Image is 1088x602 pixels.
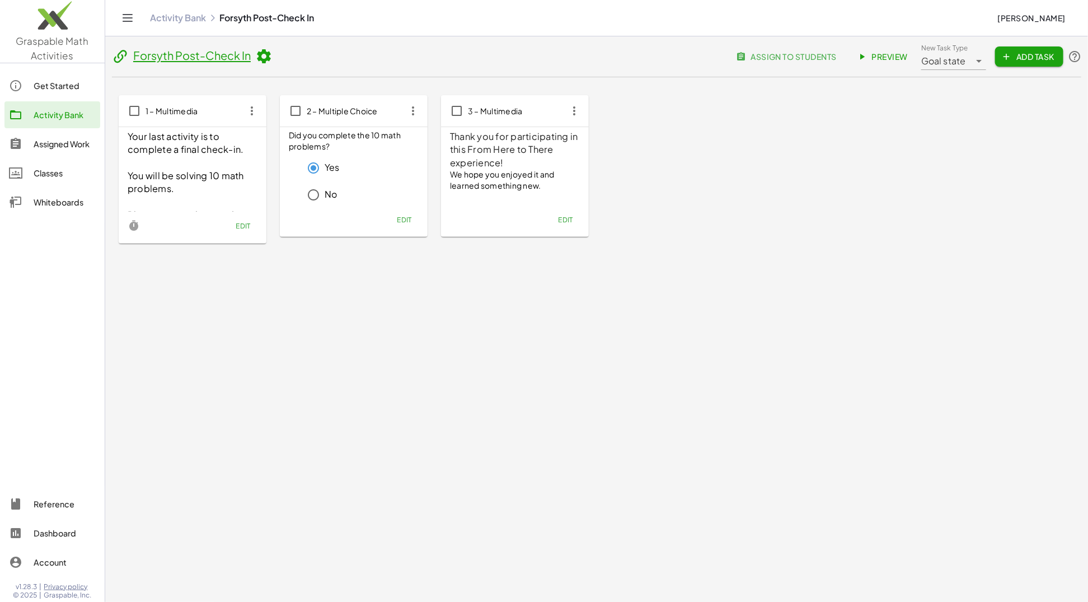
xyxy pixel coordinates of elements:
[468,106,523,116] span: 3 – Multimedia
[4,520,100,547] a: Dashboard
[34,137,96,151] div: Assigned Work
[34,556,96,569] div: Account
[40,591,42,600] span: |
[16,582,37,591] span: v1.28.3
[738,52,837,62] span: assign to students
[988,8,1075,28] button: [PERSON_NAME]
[229,218,257,234] button: Edit
[390,212,419,227] button: Edit
[859,52,908,62] span: Preview
[146,106,198,116] span: 1 – Multimedia
[325,161,339,174] p: Yes
[558,216,573,224] span: Edit
[4,160,100,186] a: Classes
[1004,52,1054,62] span: Add Task
[551,212,580,227] button: Edit
[397,216,412,224] span: Edit
[34,526,96,540] div: Dashboard
[307,106,378,116] span: 2 – Multiple Choice
[450,169,580,192] p: We hope you enjoyed it and learned something new.
[128,130,244,155] span: Your last activity is to complete a final check-in.
[119,9,137,27] button: Toggle navigation
[4,549,100,576] a: Account
[4,72,100,99] a: Get Started
[4,130,100,157] a: Assigned Work
[150,12,206,24] a: Activity Bank
[34,497,96,511] div: Reference
[133,48,251,62] a: Forsyth Post-Check In
[995,46,1063,67] button: Add Task
[34,166,96,180] div: Classes
[236,222,251,230] span: Edit
[289,130,419,152] p: Did you complete the 10 math problems?
[729,46,846,67] button: assign to students
[34,79,96,92] div: Get Started
[128,209,237,247] span: Please try your best and answer each question as accurately as you can!
[850,46,917,67] a: Preview
[128,170,246,194] span: You will be solving 10 math problems.
[4,491,100,517] a: Reference
[34,108,96,122] div: Activity Bank
[997,13,1066,23] span: [PERSON_NAME]
[44,591,92,600] span: Graspable, Inc.
[4,101,100,128] a: Activity Bank
[4,189,100,216] a: Whiteboards
[44,582,92,591] a: Privacy policy
[40,582,42,591] span: |
[16,35,89,62] span: Graspable Math Activities
[34,195,96,209] div: Whiteboards
[450,130,580,169] span: Thank you for participating in this From Here to There experience!
[325,188,337,201] p: No
[921,54,966,68] span: Goal state
[13,591,37,600] span: © 2025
